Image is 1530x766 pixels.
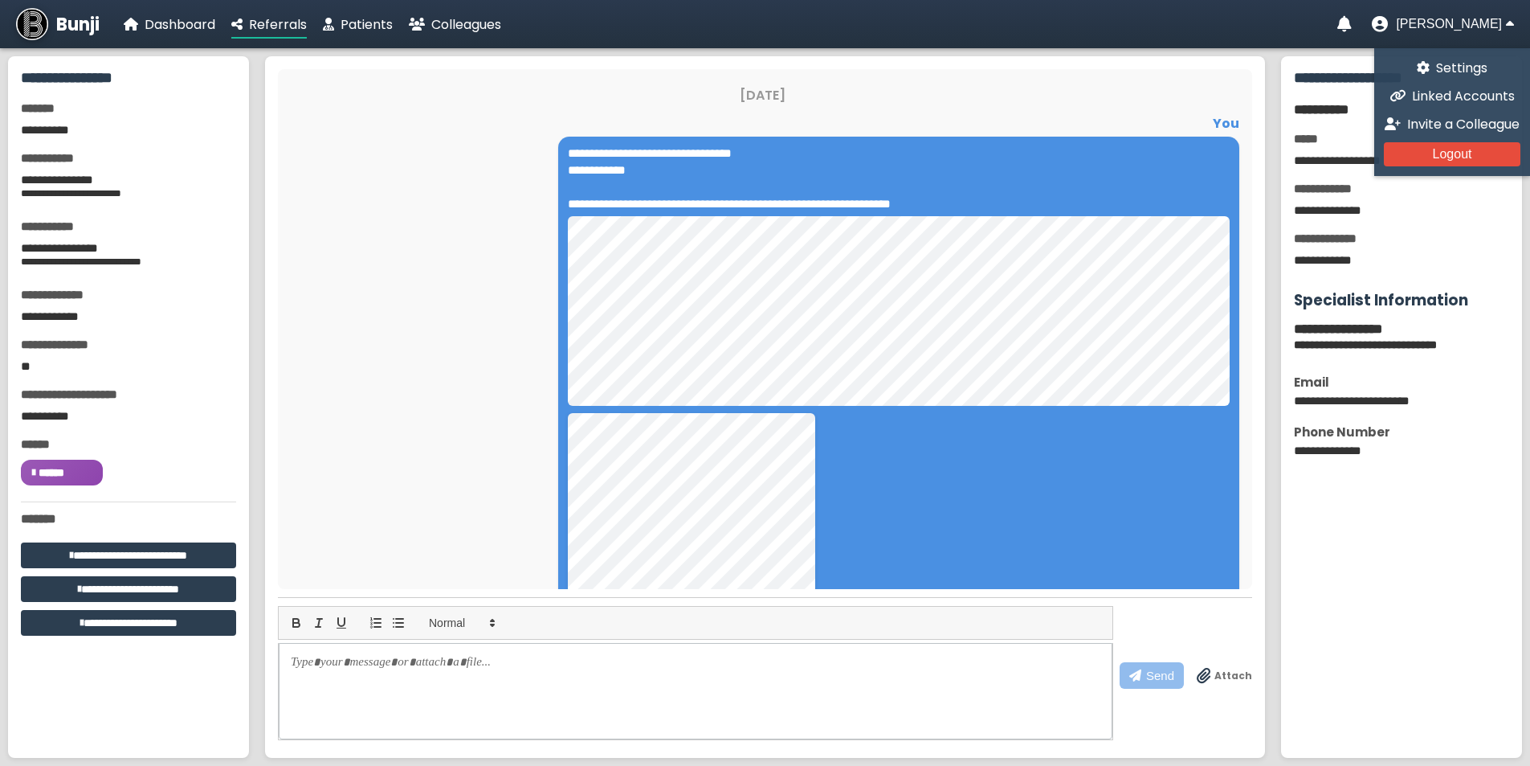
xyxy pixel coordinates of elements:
[387,613,410,633] button: list: bullet
[145,15,215,34] span: Dashboard
[249,15,307,34] span: Referrals
[1384,58,1520,78] a: Settings
[1384,142,1520,166] button: Logout
[1214,669,1252,683] span: Attach
[1396,17,1502,31] span: [PERSON_NAME]
[1120,662,1184,689] button: Send
[1146,669,1174,682] span: Send
[330,613,353,633] button: underline
[1436,59,1487,77] span: Settings
[1294,373,1509,391] div: Email
[1337,16,1352,32] a: Notifications
[16,8,48,40] img: Bunji Dental Referral Management
[431,15,501,34] span: Colleagues
[286,113,1239,133] div: You
[341,15,393,34] span: Patients
[1384,86,1520,106] a: Linked Accounts
[124,14,215,35] a: Dashboard
[16,8,100,40] a: Bunji
[308,613,330,633] button: italic
[286,85,1239,105] div: [DATE]
[1384,114,1520,134] a: Invite a Colleague
[1197,668,1252,684] label: Drag & drop files anywhere to attach
[285,613,308,633] button: bold
[1412,87,1515,105] span: Linked Accounts
[1294,289,1509,312] h3: Specialist Information
[56,11,100,38] span: Bunji
[1433,147,1472,161] span: Logout
[409,14,501,35] a: Colleagues
[1372,16,1514,32] button: User menu
[323,14,393,35] a: Patients
[1407,115,1520,133] span: Invite a Colleague
[365,613,387,633] button: list: ordered
[1294,423,1509,441] div: Phone Number
[231,14,307,35] a: Referrals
